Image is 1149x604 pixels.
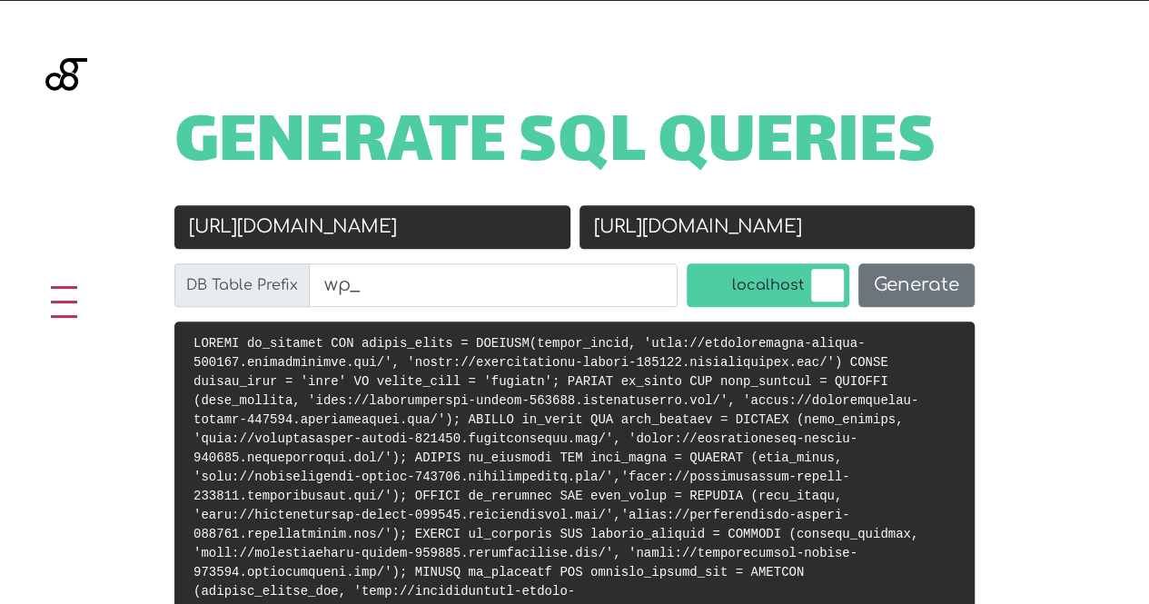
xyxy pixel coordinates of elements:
[174,205,570,249] input: Old URL
[45,58,87,194] img: Blackgate
[687,263,849,307] label: localhost
[174,117,936,173] span: Generate SQL Queries
[309,263,678,307] input: wp_
[858,263,975,307] button: Generate
[579,205,976,249] input: New URL
[174,263,310,307] label: DB Table Prefix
